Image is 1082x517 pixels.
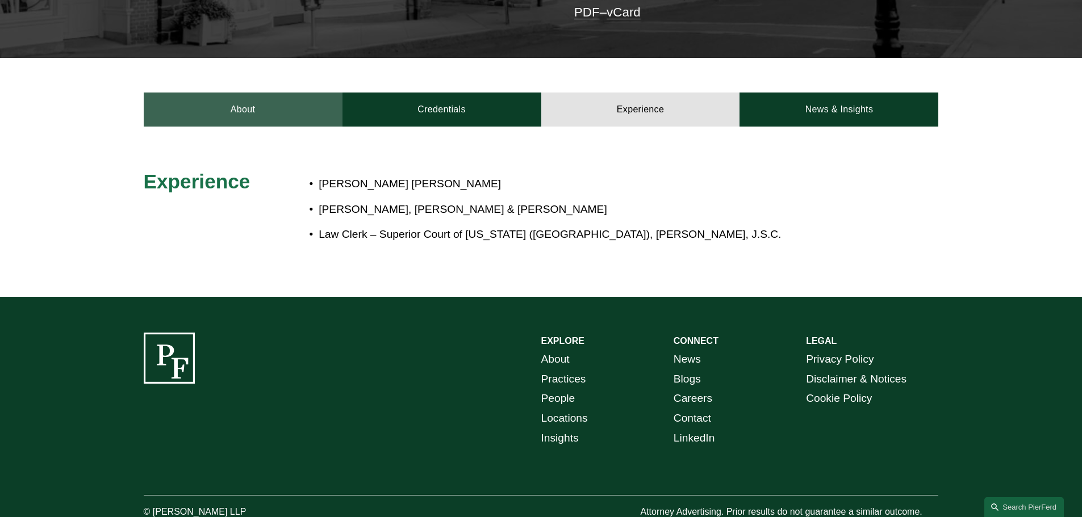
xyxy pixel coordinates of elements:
[674,336,718,346] strong: CONNECT
[342,93,541,127] a: Credentials
[319,174,839,194] p: [PERSON_NAME] [PERSON_NAME]
[806,369,906,389] a: Disclaimer & Notices
[806,389,872,409] a: Cookie Policy
[541,336,584,346] strong: EXPLORE
[674,369,701,389] a: Blogs
[806,336,837,346] strong: LEGAL
[319,225,839,245] p: Law Clerk – Superior Court of [US_STATE] ([GEOGRAPHIC_DATA]), [PERSON_NAME], J.S.C.
[541,369,586,389] a: Practices
[541,93,740,127] a: Experience
[541,350,570,369] a: About
[541,389,575,409] a: People
[740,93,938,127] a: News & Insights
[674,389,712,409] a: Careers
[541,428,579,448] a: Insights
[319,200,839,220] p: [PERSON_NAME], [PERSON_NAME] & [PERSON_NAME]
[674,409,711,428] a: Contact
[144,93,342,127] a: About
[574,5,600,19] a: PDF
[806,350,874,369] a: Privacy Policy
[541,409,588,428] a: Locations
[674,350,701,369] a: News
[674,428,715,448] a: LinkedIn
[144,170,250,192] span: Experience
[984,497,1064,517] a: Search this site
[607,5,641,19] a: vCard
